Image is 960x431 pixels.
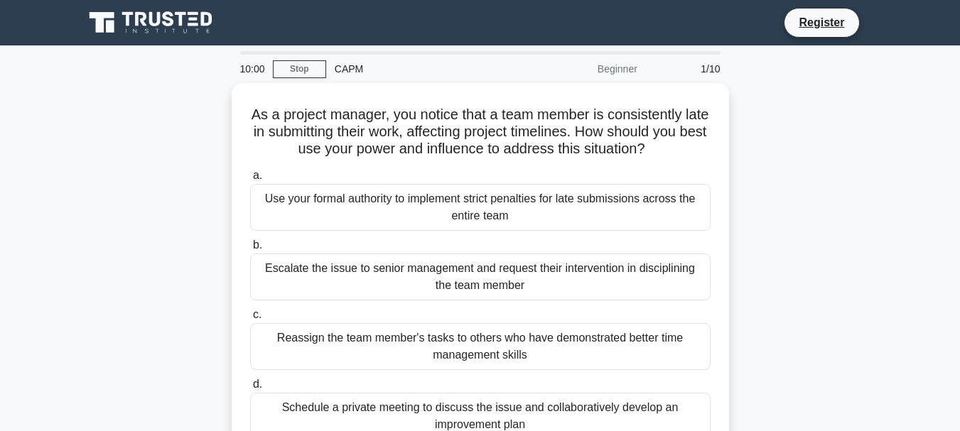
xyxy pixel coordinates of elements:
a: Register [790,13,853,31]
div: CAPM [326,55,522,83]
div: 10:00 [232,55,273,83]
div: 1/10 [646,55,729,83]
span: a. [253,169,262,181]
div: Use your formal authority to implement strict penalties for late submissions across the entire team [250,184,711,231]
span: c. [253,308,261,320]
a: Stop [273,60,326,78]
span: d. [253,378,262,390]
div: Beginner [522,55,646,83]
span: b. [253,239,262,251]
div: Reassign the team member's tasks to others who have demonstrated better time management skills [250,323,711,370]
div: Escalate the issue to senior management and request their intervention in disciplining the team m... [250,253,711,300]
h5: As a project manager, you notice that a team member is consistently late in submitting their work... [249,106,712,158]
